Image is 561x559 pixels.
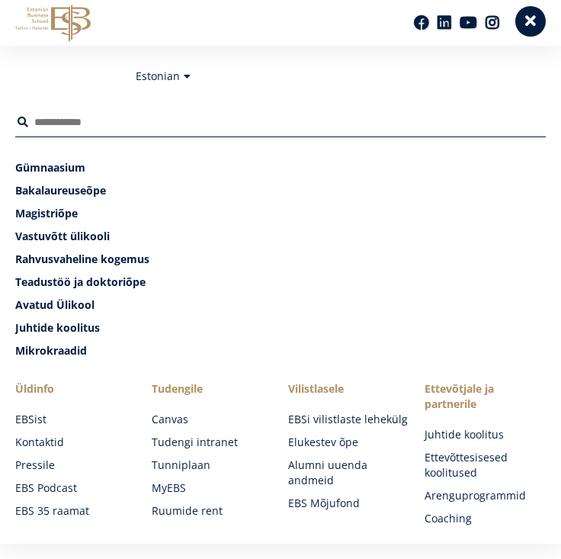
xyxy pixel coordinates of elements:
[15,320,100,335] span: Juhtide koolitus
[15,458,136,473] a: Pressile
[152,435,273,450] a: Tudengi intranet
[288,435,409,450] a: Elukestev õpe
[15,526,136,557] a: Rahvusvaheline koostöö
[288,412,409,427] a: EBSi vilistlaste lehekülg
[460,15,477,31] a: Youtube
[15,343,87,358] span: Mikrokraadid
[15,275,546,290] a: Teadustöö ja doktoriõpe
[414,15,429,31] a: Facebook
[152,480,273,496] a: MyEBS
[15,183,546,198] a: Bakalaureuseõpe
[437,15,452,31] a: Linkedin
[288,458,409,488] a: Alumni uuenda andmeid
[15,252,149,266] span: Rahvusvaheline kogemus
[15,206,546,221] a: Magistriõpe
[15,381,136,397] span: Üldinfo
[15,229,546,244] a: Vastuvõtt ülikooli
[425,381,546,412] span: Ettevõtjale ja partnerile
[15,297,95,312] span: Avatud Ülikool
[152,526,273,541] a: Välisõpingud
[15,412,136,427] a: EBSist
[425,450,546,480] a: Ettevõttesisesed koolitused
[152,458,273,473] a: Tunniplaan
[288,496,409,511] a: EBS Mõjufond
[15,503,136,519] a: EBS 35 raamat
[15,183,106,198] span: Bakalaureuseõpe
[15,252,546,267] a: Rahvusvaheline kogemus
[425,511,546,526] a: Coaching
[425,488,546,503] a: Arenguprogrammid
[152,503,273,519] a: Ruumide rent
[425,427,546,442] a: Juhtide koolitus
[15,160,546,175] a: Gümnaasium
[15,343,546,358] a: Mikrokraadid
[152,412,273,427] a: Canvas
[15,320,546,336] a: Juhtide koolitus
[15,206,78,220] span: Magistriõpe
[15,297,546,313] a: Avatud Ülikool
[152,381,273,397] a: Tudengile
[15,435,136,450] a: Kontaktid
[15,275,146,289] span: Teadustöö ja doktoriõpe
[15,229,110,243] span: Vastuvõtt ülikooli
[15,480,136,496] a: EBS Podcast
[485,15,500,31] a: Instagram
[15,160,85,175] span: Gümnaasium
[288,381,409,397] span: Vilistlasele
